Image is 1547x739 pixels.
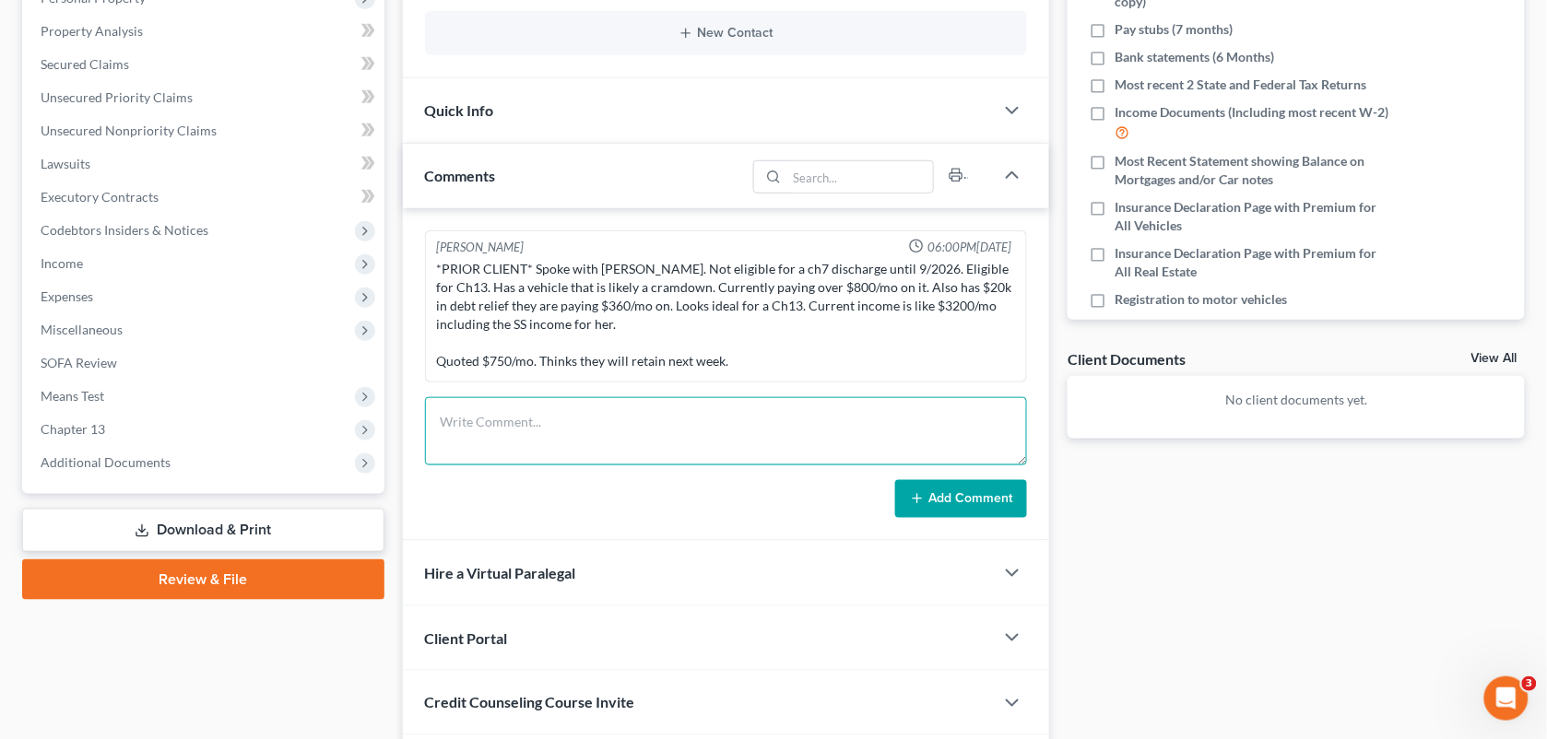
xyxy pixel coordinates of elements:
span: NADA estimate on your vehicles [1116,318,1301,336]
span: Pay stubs (7 months) [1116,20,1234,39]
span: Most Recent Statement showing Balance on Mortgages and/or Car notes [1116,152,1395,189]
span: Hire a Virtual Paralegal [425,564,576,581]
span: Secured Claims [41,56,129,72]
span: SOFA Review [41,355,117,370]
div: [PERSON_NAME] [437,239,525,256]
span: Comments [425,167,496,184]
a: Review & File [22,559,384,600]
span: Unsecured Priority Claims [41,89,193,105]
span: Expenses [41,288,93,304]
span: Chapter 13 [41,421,105,437]
span: Miscellaneous [41,322,123,337]
a: Unsecured Priority Claims [26,81,384,114]
a: Property Analysis [26,15,384,48]
span: Income [41,255,83,271]
span: Executory Contracts [41,189,159,205]
span: Unsecured Nonpriority Claims [41,123,217,138]
span: Most recent 2 State and Federal Tax Returns [1116,76,1367,94]
span: 3 [1522,676,1537,691]
div: Client Documents [1068,349,1186,369]
div: *PRIOR CLIENT* Spoke with [PERSON_NAME]. Not eligible for a ch7 discharge until 9/2026. Eligible ... [437,260,1016,370]
p: No client documents yet. [1082,391,1510,409]
a: Lawsuits [26,147,384,181]
a: SOFA Review [26,346,384,380]
span: Codebtors Insiders & Notices [41,222,208,238]
a: Secured Claims [26,48,384,81]
a: View All [1471,352,1517,365]
span: Client Portal [425,629,508,647]
span: Quick Info [425,101,494,119]
button: Add Comment [895,480,1027,519]
a: Download & Print [22,509,384,552]
span: Income Documents (Including most recent W-2) [1116,103,1389,122]
span: Bank statements (6 Months) [1116,48,1275,66]
span: Insurance Declaration Page with Premium for All Real Estate [1116,244,1395,281]
button: New Contact [440,26,1013,41]
span: Means Test [41,388,104,404]
span: 06:00PM[DATE] [927,239,1011,256]
span: Property Analysis [41,23,143,39]
span: Insurance Declaration Page with Premium for All Vehicles [1116,198,1395,235]
span: Additional Documents [41,454,171,470]
input: Search... [787,161,934,193]
span: Lawsuits [41,156,90,171]
a: Executory Contracts [26,181,384,214]
iframe: Intercom live chat [1484,676,1529,721]
a: Unsecured Nonpriority Claims [26,114,384,147]
span: Registration to motor vehicles [1116,290,1288,309]
span: Credit Counseling Course Invite [425,694,635,711]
